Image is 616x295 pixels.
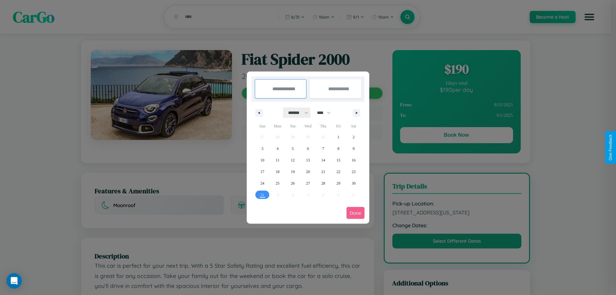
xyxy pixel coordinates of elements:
span: 29 [337,178,340,189]
button: 31 [255,189,270,201]
span: 2 [353,131,355,143]
button: 21 [316,166,331,178]
span: 3 [261,143,263,154]
span: 30 [352,178,355,189]
span: 24 [261,178,264,189]
button: 6 [300,143,315,154]
button: 19 [285,166,300,178]
div: Give Feedback [608,134,613,161]
span: 16 [352,154,355,166]
span: Sat [346,121,361,131]
button: 26 [285,178,300,189]
span: Fri [331,121,346,131]
span: Mon [270,121,285,131]
span: 13 [306,154,310,166]
span: 26 [291,178,295,189]
span: 20 [306,166,310,178]
button: 3 [255,143,270,154]
span: 1 [338,131,339,143]
span: Wed [300,121,315,131]
button: 27 [300,178,315,189]
span: 18 [276,166,279,178]
span: 22 [337,166,340,178]
span: 5 [292,143,294,154]
span: 4 [277,143,278,154]
span: 25 [276,178,279,189]
button: 12 [285,154,300,166]
span: 9 [353,143,355,154]
button: 4 [270,143,285,154]
div: Open Intercom Messenger [6,273,22,289]
span: 11 [276,154,279,166]
span: Tue [285,121,300,131]
span: 14 [321,154,325,166]
span: 17 [261,166,264,178]
span: Sun [255,121,270,131]
button: 25 [270,178,285,189]
span: 19 [291,166,295,178]
button: 13 [300,154,315,166]
button: 11 [270,154,285,166]
button: Done [346,207,364,219]
button: 8 [331,143,346,154]
span: 8 [338,143,339,154]
span: Thu [316,121,331,131]
span: 12 [291,154,295,166]
button: 20 [300,166,315,178]
button: 5 [285,143,300,154]
button: 10 [255,154,270,166]
span: 6 [307,143,309,154]
button: 30 [346,178,361,189]
button: 9 [346,143,361,154]
button: 2 [346,131,361,143]
button: 28 [316,178,331,189]
span: 31 [261,189,264,201]
button: 15 [331,154,346,166]
span: 7 [322,143,324,154]
button: 17 [255,166,270,178]
span: 28 [321,178,325,189]
button: 29 [331,178,346,189]
button: 16 [346,154,361,166]
span: 15 [337,154,340,166]
button: 1 [331,131,346,143]
button: 22 [331,166,346,178]
span: 10 [261,154,264,166]
span: 21 [321,166,325,178]
button: 23 [346,166,361,178]
button: 14 [316,154,331,166]
button: 18 [270,166,285,178]
span: 27 [306,178,310,189]
button: 7 [316,143,331,154]
span: 23 [352,166,355,178]
button: 24 [255,178,270,189]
